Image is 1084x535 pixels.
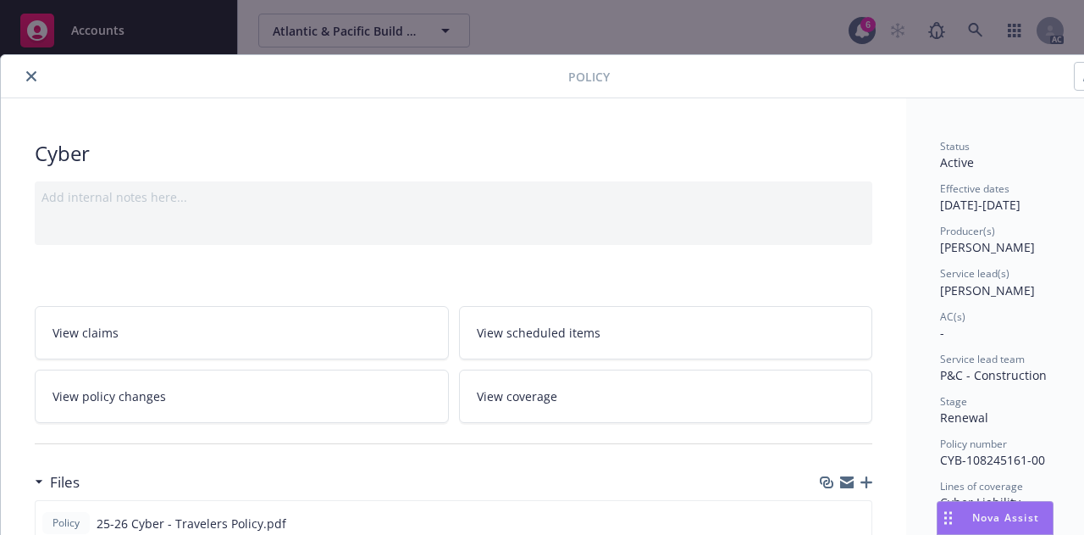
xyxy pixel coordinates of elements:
[568,68,610,86] span: Policy
[21,66,41,86] button: close
[940,282,1035,298] span: [PERSON_NAME]
[35,139,872,168] div: Cyber
[35,471,80,493] div: Files
[50,471,80,493] h3: Files
[940,266,1009,281] span: Service lead(s)
[940,367,1047,383] span: P&C - Construction
[41,188,866,206] div: Add internal notes here...
[940,394,967,409] span: Stage
[35,370,449,423] a: View policy changes
[940,239,1035,255] span: [PERSON_NAME]
[937,502,959,534] div: Drag to move
[940,309,965,324] span: AC(s)
[972,510,1039,525] span: Nova Assist
[53,387,166,405] span: View policy changes
[940,181,1009,196] span: Effective dates
[940,325,944,341] span: -
[940,224,995,238] span: Producer(s)
[940,452,1045,468] span: CYB-108245161-00
[35,306,449,359] a: View claims
[940,352,1025,366] span: Service lead team
[940,479,1023,493] span: Lines of coverage
[477,324,600,342] span: View scheduled items
[477,387,557,405] span: View coverage
[459,306,873,359] a: View scheduled items
[49,515,83,531] span: Policy
[940,494,1020,510] span: Cyber Liability
[940,410,988,426] span: Renewal
[940,139,970,153] span: Status
[97,515,286,532] span: 25-26 Cyber - Travelers Policy.pdf
[940,154,974,170] span: Active
[459,370,873,423] a: View coverage
[822,515,836,532] button: download file
[937,501,1054,535] button: Nova Assist
[849,515,865,532] button: preview file
[940,437,1007,451] span: Policy number
[53,324,119,342] span: View claims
